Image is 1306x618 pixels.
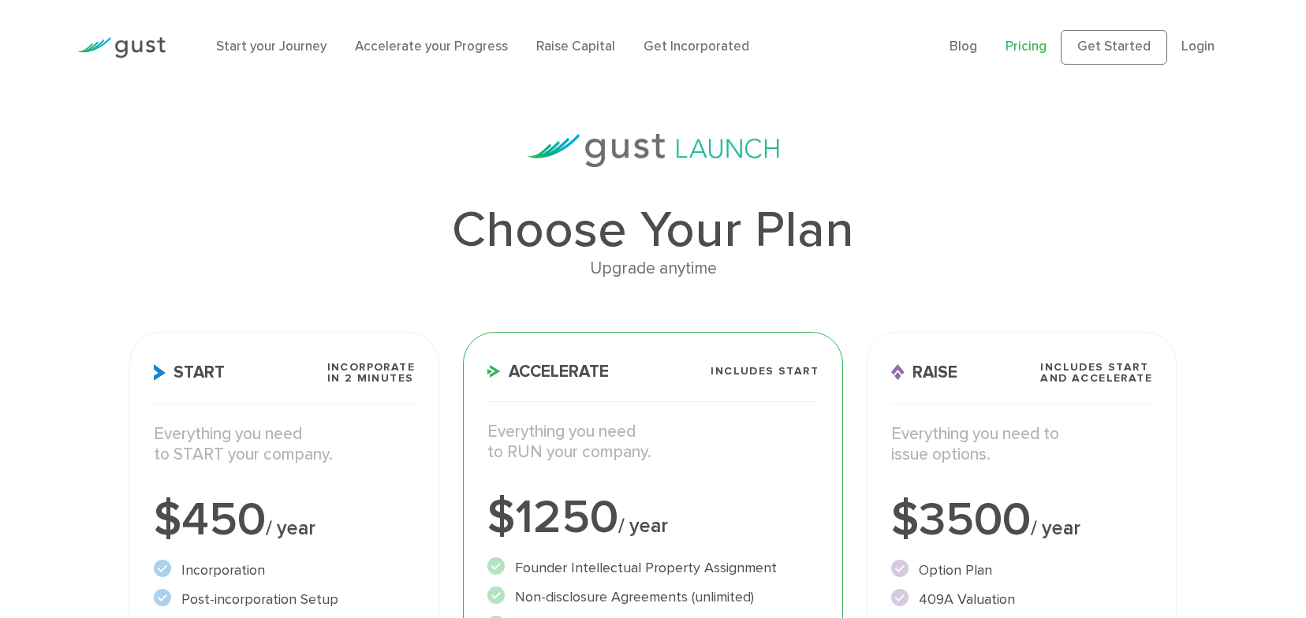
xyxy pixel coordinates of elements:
img: Raise Icon [891,364,905,381]
img: gust-launch-logos.svg [527,134,779,167]
li: Post-incorporation Setup [154,589,415,610]
p: Everything you need to START your company. [154,424,415,466]
li: Non-disclosure Agreements (unlimited) [487,586,819,608]
span: Includes START [711,366,819,377]
li: Founder Intellectual Property Assignment [487,557,819,579]
span: Incorporate in 2 Minutes [327,362,415,384]
div: $3500 [891,497,1152,544]
a: Accelerate your Progress [355,39,508,54]
a: Get Incorporated [644,39,749,54]
h1: Choose Your Plan [129,205,1177,255]
span: / year [266,516,315,540]
a: Start your Journey [216,39,326,54]
p: Everything you need to RUN your company. [487,422,819,463]
span: Includes START and ACCELERATE [1040,362,1152,384]
span: Start [154,364,225,381]
img: Accelerate Icon [487,365,501,378]
img: Gust Logo [77,37,166,58]
img: Start Icon X2 [154,364,166,381]
span: / year [1031,516,1080,540]
li: Incorporation [154,560,415,581]
a: Get Started [1061,30,1167,65]
span: / year [618,514,668,538]
div: Upgrade anytime [129,255,1177,282]
a: Login [1181,39,1215,54]
li: Option Plan [891,560,1152,581]
a: Pricing [1006,39,1047,54]
p: Everything you need to issue options. [891,424,1152,466]
span: Accelerate [487,363,609,380]
li: 409A Valuation [891,589,1152,610]
div: $450 [154,497,415,544]
a: Blog [950,39,977,54]
span: Raise [891,364,957,381]
div: $1250 [487,494,819,542]
a: Raise Capital [536,39,615,54]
